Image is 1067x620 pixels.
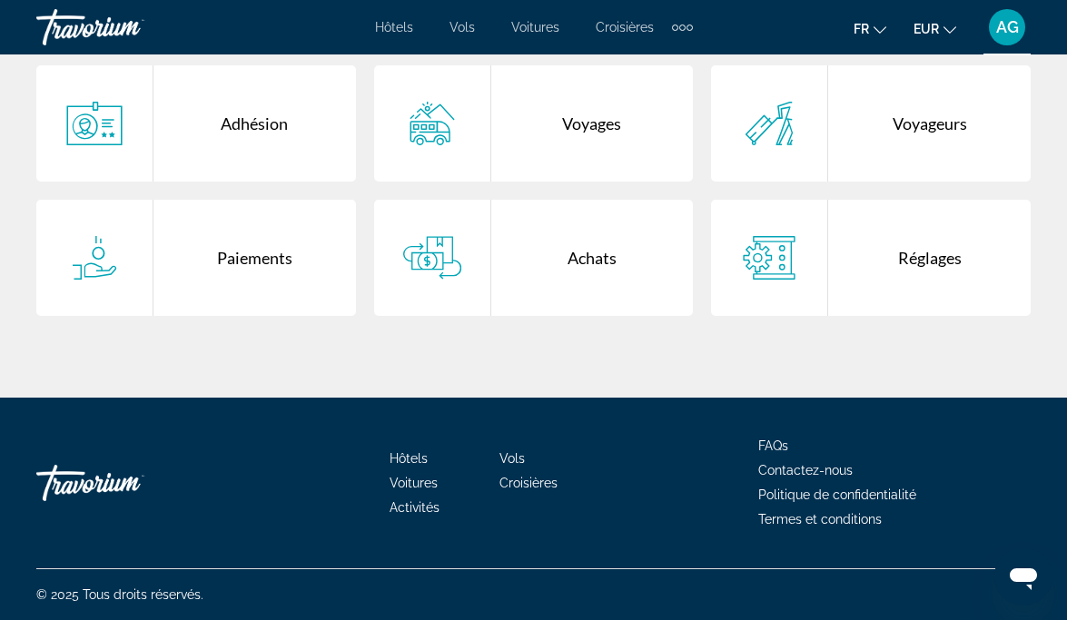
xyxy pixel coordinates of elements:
[758,438,788,453] a: FAQs
[153,200,356,316] div: Paiements
[36,4,218,51] a: Travorium
[374,65,694,182] a: Voyages
[499,476,558,490] a: Croisières
[758,487,916,502] a: Politique de confidentialité
[854,22,869,36] span: fr
[491,65,694,182] div: Voyages
[596,20,654,34] a: Croisières
[828,200,1031,316] div: Réglages
[374,200,694,316] a: Achats
[711,200,1031,316] a: Réglages
[711,65,1031,182] a: Voyageurs
[854,15,886,42] button: Change language
[758,463,853,477] a: Contactez-nous
[996,18,1019,36] span: AG
[36,65,356,182] a: Adhésion
[36,456,218,510] a: Travorium
[828,65,1031,182] div: Voyageurs
[153,65,356,182] div: Adhésion
[390,476,438,490] a: Voitures
[672,13,693,42] button: Extra navigation items
[511,20,559,34] a: Voitures
[499,451,525,466] a: Vols
[390,451,428,466] a: Hôtels
[914,22,939,36] span: EUR
[36,200,356,316] a: Paiements
[491,200,694,316] div: Achats
[983,8,1031,46] button: User Menu
[390,500,440,515] a: Activités
[758,512,882,527] a: Termes et conditions
[375,20,413,34] a: Hôtels
[450,20,475,34] a: Vols
[36,587,203,602] span: © 2025 Tous droits réservés.
[994,547,1052,605] iframe: Bouton de lancement de la fenêtre de messagerie
[914,15,956,42] button: Change currency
